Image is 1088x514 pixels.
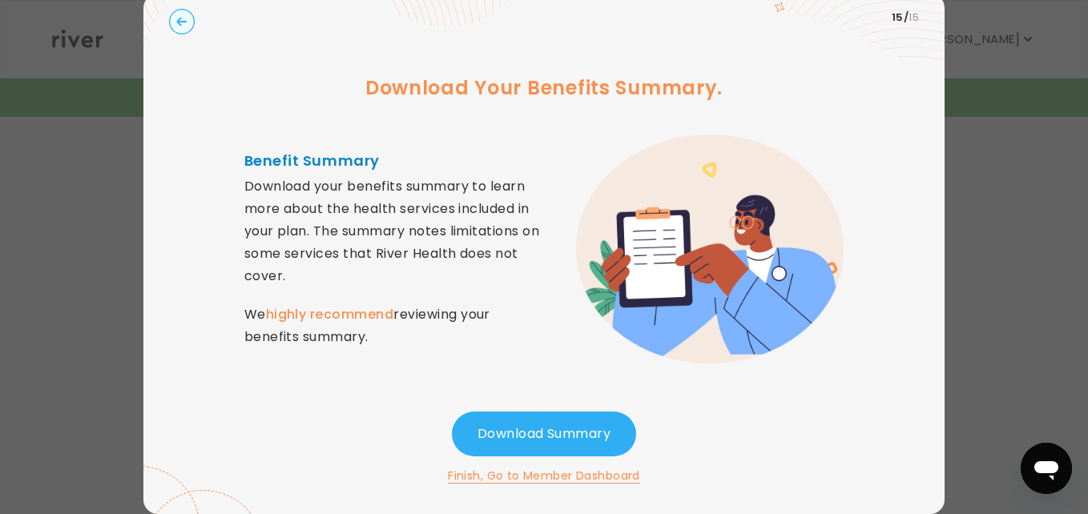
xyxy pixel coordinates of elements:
[452,412,636,456] button: Download Summary
[1021,443,1072,494] iframe: Button to launch messaging window
[244,175,544,348] p: Download your benefits summary to learn more about the health services included in your plan. The...
[266,305,394,323] strong: highly recommend
[448,466,640,485] button: Finish, Go to Member Dashboard
[244,150,544,172] h4: Benefit Summary
[576,135,844,363] img: error graphic
[365,74,723,102] h3: Download Your Benefits Summary.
